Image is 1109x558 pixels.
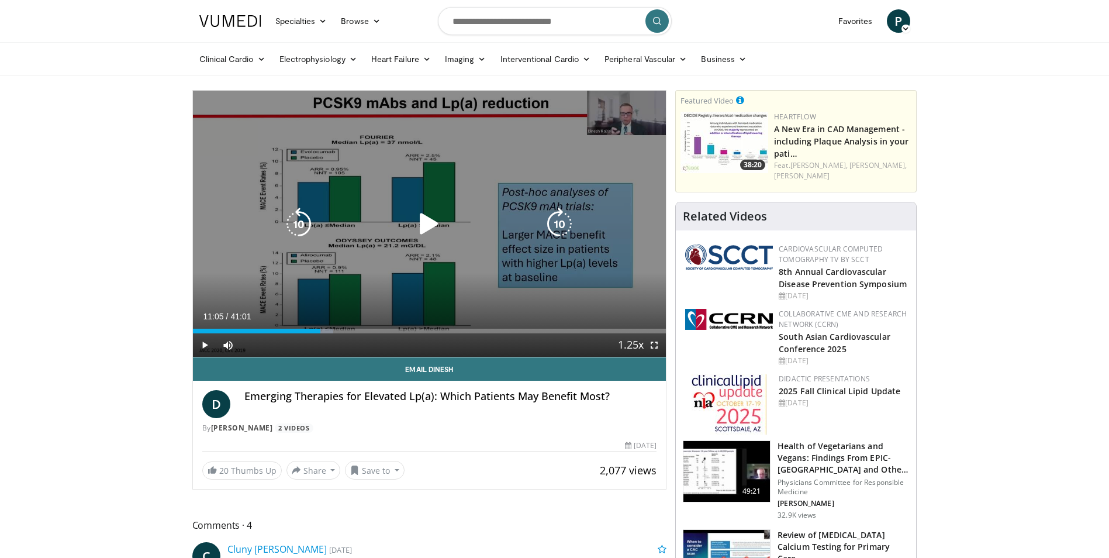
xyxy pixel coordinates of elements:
[680,95,734,106] small: Featured Video
[202,461,282,480] a: 20 Thumbs Up
[779,291,907,301] div: [DATE]
[211,423,273,433] a: [PERSON_NAME]
[286,461,341,480] button: Share
[740,160,765,170] span: 38:20
[680,112,768,173] a: 38:20
[774,112,816,122] a: Heartflow
[227,543,327,556] a: Cluny [PERSON_NAME]
[790,160,848,170] a: [PERSON_NAME],
[364,47,438,71] a: Heart Failure
[779,331,890,354] a: South Asian Cardiovascular Conference 2025
[779,398,907,408] div: [DATE]
[268,9,334,33] a: Specialties
[230,312,251,321] span: 41:01
[774,171,830,181] a: [PERSON_NAME]
[193,333,216,357] button: Play
[345,461,405,480] button: Save to
[438,7,672,35] input: Search topics, interventions
[683,209,767,223] h4: Related Videos
[774,160,911,181] div: Feat.
[597,47,694,71] a: Peripheral Vascular
[642,333,666,357] button: Fullscreen
[193,91,666,357] video-js: Video Player
[778,499,909,508] p: [PERSON_NAME]
[738,485,766,497] span: 49:21
[275,423,313,433] a: 2 Videos
[680,112,768,173] img: 738d0e2d-290f-4d89-8861-908fb8b721dc.150x105_q85_crop-smart_upscale.jpg
[779,356,907,366] div: [DATE]
[244,390,657,403] h4: Emerging Therapies for Elevated Lp(a): Which Patients May Benefit Most?
[694,47,754,71] a: Business
[216,333,240,357] button: Mute
[779,374,907,384] div: Didactic Presentations
[329,545,352,555] small: [DATE]
[219,465,229,476] span: 20
[193,329,666,333] div: Progress Bar
[600,463,657,477] span: 2,077 views
[272,47,364,71] a: Electrophysiology
[685,309,773,330] img: a04ee3ba-8487-4636-b0fb-5e8d268f3737.png.150x105_q85_autocrop_double_scale_upscale_version-0.2.png
[193,357,666,381] a: Email Dinesh
[683,440,909,520] a: 49:21 Health of Vegetarians and Vegans: Findings From EPIC-[GEOGRAPHIC_DATA] and Othe… Physicians...
[202,390,230,418] a: D
[203,312,224,321] span: 11:05
[887,9,910,33] a: P
[199,15,261,27] img: VuMedi Logo
[683,441,770,502] img: 606f2b51-b844-428b-aa21-8c0c72d5a896.150x105_q85_crop-smart_upscale.jpg
[778,478,909,497] p: Physicians Committee for Responsible Medicine
[779,244,883,264] a: Cardiovascular Computed Tomography TV by SCCT
[831,9,880,33] a: Favorites
[226,312,229,321] span: /
[779,385,900,397] a: 2025 Fall Clinical Lipid Update
[619,333,642,357] button: Playback Rate
[778,440,909,476] h3: Health of Vegetarians and Vegans: Findings From EPIC-[GEOGRAPHIC_DATA] and Othe…
[493,47,598,71] a: Interventional Cardio
[692,374,767,435] img: d65bce67-f81a-47c5-b47d-7b8806b59ca8.jpg.150x105_q85_autocrop_double_scale_upscale_version-0.2.jpg
[192,47,272,71] a: Clinical Cardio
[779,309,907,329] a: Collaborative CME and Research Network (CCRN)
[849,160,907,170] a: [PERSON_NAME],
[685,244,773,270] img: 51a70120-4f25-49cc-93a4-67582377e75f.png.150x105_q85_autocrop_double_scale_upscale_version-0.2.png
[774,123,908,159] a: A New Era in CAD Management - including Plaque Analysis in your pati…
[779,266,907,290] a: 8th Annual Cardiovascular Disease Prevention Symposium
[192,518,667,533] span: Comments 4
[202,423,657,433] div: By
[625,440,657,451] div: [DATE]
[334,9,388,33] a: Browse
[438,47,493,71] a: Imaging
[778,511,816,520] p: 32.9K views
